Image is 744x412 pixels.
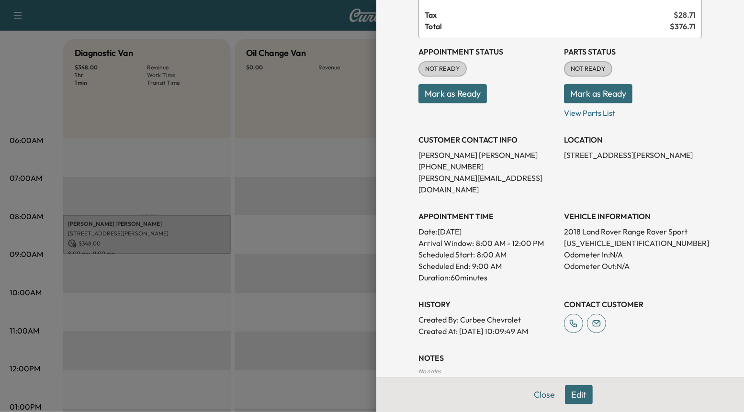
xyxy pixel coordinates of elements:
[418,211,556,222] h3: APPOINTMENT TIME
[670,21,696,32] span: $ 376.71
[418,172,556,195] p: [PERSON_NAME][EMAIL_ADDRESS][DOMAIN_NAME]
[418,314,556,325] p: Created By : Curbee Chevrolet
[528,385,561,404] button: Close
[418,325,556,337] p: Created At : [DATE] 10:09:49 AM
[418,237,556,249] p: Arrival Window:
[418,149,556,161] p: [PERSON_NAME] [PERSON_NAME]
[418,161,556,172] p: [PHONE_NUMBER]
[418,352,702,364] h3: NOTES
[674,9,696,21] span: $ 28.71
[418,299,556,310] h3: History
[564,46,702,57] h3: Parts Status
[564,149,702,161] p: [STREET_ADDRESS][PERSON_NAME]
[418,84,487,103] button: Mark as Ready
[564,84,632,103] button: Mark as Ready
[565,64,611,74] span: NOT READY
[425,21,670,32] span: Total
[425,9,674,21] span: Tax
[418,249,475,260] p: Scheduled Start:
[472,260,502,272] p: 9:00 AM
[564,299,702,310] h3: CONTACT CUSTOMER
[564,211,702,222] h3: VEHICLE INFORMATION
[418,260,470,272] p: Scheduled End:
[564,249,702,260] p: Odometer In: N/A
[564,260,702,272] p: Odometer Out: N/A
[418,367,702,375] div: No notes
[564,237,702,249] p: [US_VEHICLE_IDENTIFICATION_NUMBER]
[564,134,702,145] h3: LOCATION
[418,272,556,283] p: Duration: 60 minutes
[477,249,507,260] p: 8:00 AM
[565,385,593,404] button: Edit
[564,226,702,237] p: 2018 Land Rover Range Rover Sport
[476,237,544,249] span: 8:00 AM - 12:00 PM
[418,134,556,145] h3: CUSTOMER CONTACT INFO
[418,226,556,237] p: Date: [DATE]
[419,64,466,74] span: NOT READY
[564,103,702,119] p: View Parts List
[418,46,556,57] h3: Appointment Status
